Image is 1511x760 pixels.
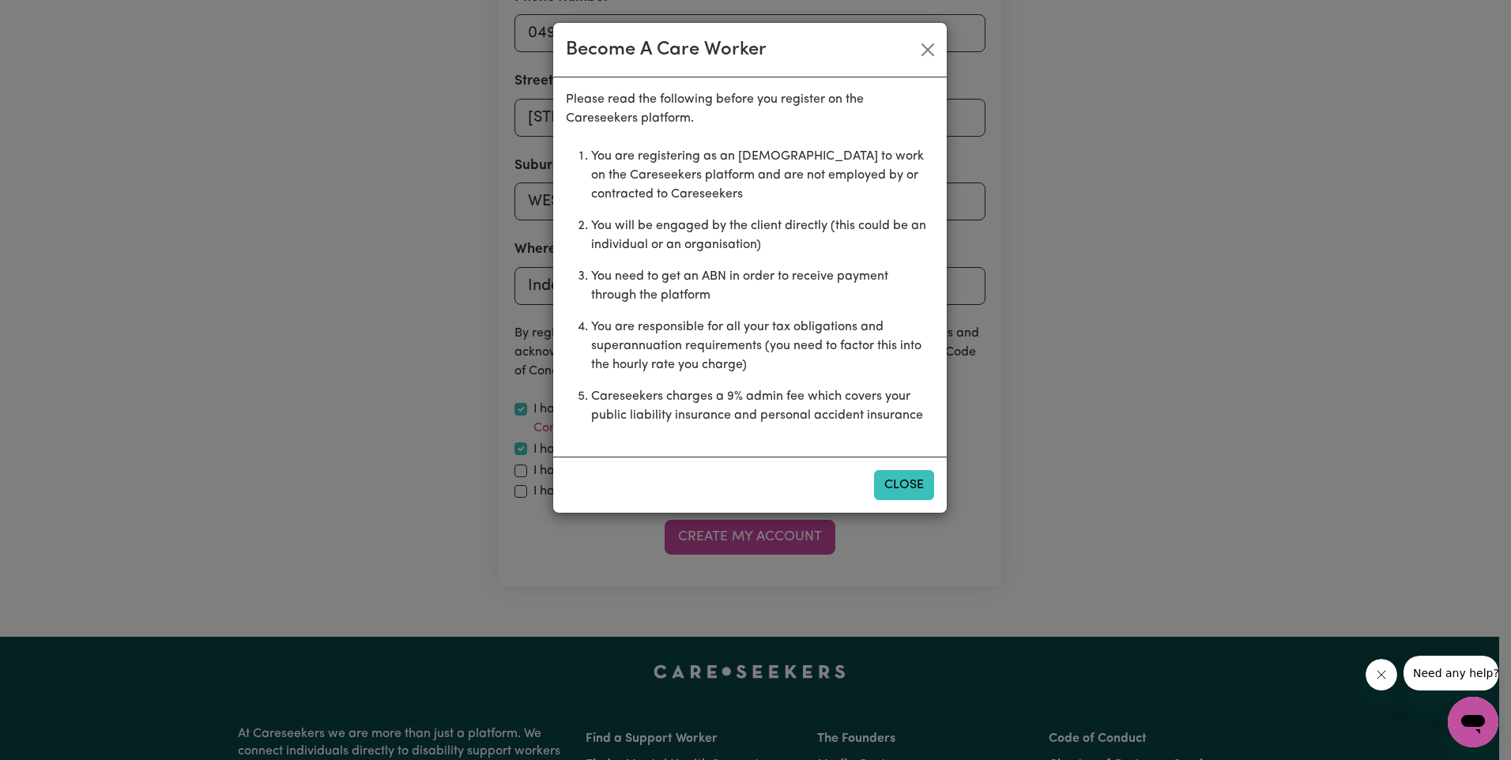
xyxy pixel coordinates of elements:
[591,141,934,210] li: You are registering as an [DEMOGRAPHIC_DATA] to work on the Careseekers platform and are not empl...
[1404,656,1498,690] iframe: Message from company
[591,210,934,261] li: You will be engaged by the client directly (this could be an individual or an organisation)
[591,311,934,381] li: You are responsible for all your tax obligations and superannuation requirements (you need to fac...
[1366,659,1397,690] iframe: Close message
[591,261,934,311] li: You need to get an ABN in order to receive payment through the platform
[915,37,940,62] button: Close
[591,381,934,431] li: Careseekers charges a 9% admin fee which covers your public liability insurance and personal acci...
[1448,697,1498,747] iframe: Button to launch messaging window
[874,470,934,500] button: Close
[9,11,96,24] span: Need any help?
[566,36,767,64] div: Become A Care Worker
[566,90,934,128] p: Please read the following before you register on the Careseekers platform.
